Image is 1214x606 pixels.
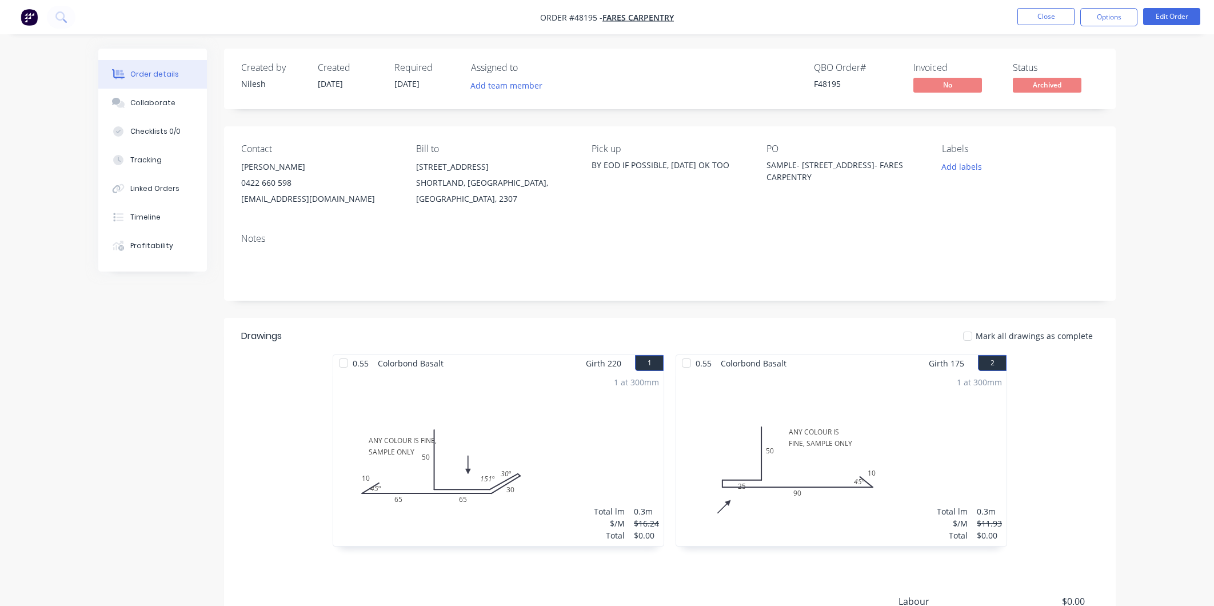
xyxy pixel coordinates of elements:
div: SHORTLAND, [GEOGRAPHIC_DATA], [GEOGRAPHIC_DATA], 2307 [416,175,573,207]
div: Pick up [592,143,748,154]
span: 0.55 [691,355,716,372]
div: 0.3m [977,505,1002,517]
button: Add team member [471,78,549,93]
div: Labels [942,143,1099,154]
div: Order details [130,69,179,79]
div: Total [594,529,625,541]
div: Notes [241,233,1099,244]
div: $/M [937,517,968,529]
div: ANY COLOUR ISFINE, SAMPLE ONLY5025901045º1 at 300mmTotal lm$/MTotal0.3m$11.93$0.00 [676,372,1007,546]
span: Colorbond Basalt [373,355,448,372]
span: Order #48195 - [540,12,602,23]
div: [PERSON_NAME]0422 660 598[EMAIL_ADDRESS][DOMAIN_NAME] [241,159,398,207]
div: $0.00 [634,529,659,541]
button: Edit Order [1143,8,1200,25]
div: [STREET_ADDRESS]SHORTLAND, [GEOGRAPHIC_DATA], [GEOGRAPHIC_DATA], 2307 [416,159,573,207]
div: 1 at 300mm [614,376,659,388]
div: Linked Orders [130,184,179,194]
button: Order details [98,60,207,89]
div: 0422 660 598 [241,175,398,191]
span: Girth 220 [586,355,621,372]
div: Total lm [937,505,968,517]
div: F48195 [814,78,900,90]
div: Timeline [130,212,161,222]
div: PO [766,143,923,154]
button: Collaborate [98,89,207,117]
div: Drawings [241,329,282,343]
div: $16.24 [634,517,659,529]
div: 1 at 300mm [957,376,1002,388]
div: Total lm [594,505,625,517]
div: BY EOD IF POSSIBLE, [DATE] OK TOO [592,159,748,171]
span: Girth 175 [929,355,964,372]
div: $11.93 [977,517,1002,529]
img: Factory [21,9,38,26]
span: No [913,78,982,92]
span: Colorbond Basalt [716,355,791,372]
button: Add team member [465,78,549,93]
div: Required [394,62,457,73]
button: Tracking [98,146,207,174]
div: ANY COLOUR IS FINE,SAMPLE ONLY106565305030º151º45º1 at 300mmTotal lm$/MTotal0.3m$16.24$0.00 [333,372,664,546]
div: QBO Order # [814,62,900,73]
div: Profitability [130,241,173,251]
div: Collaborate [130,98,175,108]
div: $/M [594,517,625,529]
button: Options [1080,8,1137,26]
span: 0.55 [348,355,373,372]
span: [DATE] [394,78,420,89]
div: 0.3m [634,505,659,517]
div: Created by [241,62,304,73]
div: Created [318,62,381,73]
div: Assigned to [471,62,585,73]
div: SAMPLE- [STREET_ADDRESS]- FARES CARPENTRY [766,159,909,183]
div: Bill to [416,143,573,154]
div: Checklists 0/0 [130,126,181,137]
button: 1 [635,355,664,371]
a: FARES CARPENTRY [602,12,674,23]
span: Archived [1013,78,1081,92]
button: Linked Orders [98,174,207,203]
button: Timeline [98,203,207,232]
button: Profitability [98,232,207,260]
div: Invoiced [913,62,999,73]
div: Tracking [130,155,162,165]
div: Total [937,529,968,541]
span: [DATE] [318,78,343,89]
div: [PERSON_NAME] [241,159,398,175]
button: 2 [978,355,1007,371]
div: Contact [241,143,398,154]
span: Mark all drawings as complete [976,330,1093,342]
button: Close [1017,8,1075,25]
button: Checklists 0/0 [98,117,207,146]
div: $0.00 [977,529,1002,541]
div: [STREET_ADDRESS] [416,159,573,175]
div: Nilesh [241,78,304,90]
div: [EMAIL_ADDRESS][DOMAIN_NAME] [241,191,398,207]
button: Add labels [935,159,988,174]
div: Status [1013,62,1099,73]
